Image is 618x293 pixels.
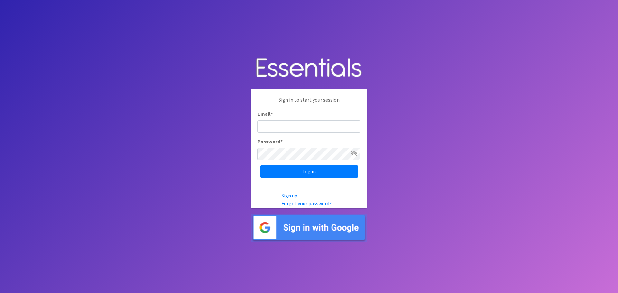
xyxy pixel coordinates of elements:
[257,96,360,110] p: Sign in to start your session
[271,111,273,117] abbr: required
[251,214,367,242] img: Sign in with Google
[257,110,273,118] label: Email
[281,200,332,206] a: Forgot your password?
[280,138,283,145] abbr: required
[251,51,367,85] img: Human Essentials
[257,138,283,145] label: Password
[281,192,297,199] a: Sign up
[260,165,358,178] input: Log in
